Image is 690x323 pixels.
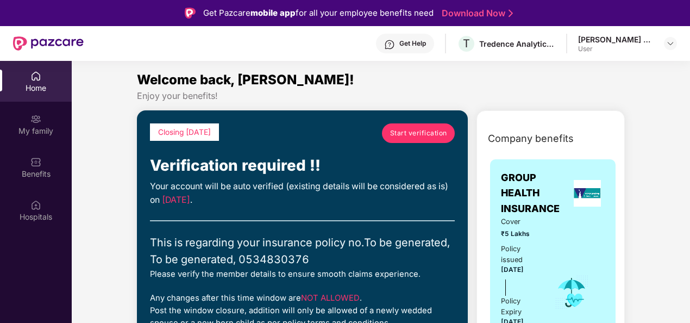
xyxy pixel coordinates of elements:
[399,39,426,48] div: Get Help
[150,234,455,268] div: This is regarding your insurance policy no. To be generated, To be generated, 0534830376
[30,114,41,125] img: svg+xml;base64,PHN2ZyB3aWR0aD0iMjAiIGhlaWdodD0iMjAiIHZpZXdCb3g9IjAgMCAyMCAyMCIgZmlsbD0ibm9uZSIgeG...
[501,266,524,274] span: [DATE]
[384,39,395,50] img: svg+xml;base64,PHN2ZyBpZD0iSGVscC0zMngzMiIgeG1sbnM9Imh0dHA6Ly93d3cudzMub3JnLzIwMDAvc3ZnIiB3aWR0aD...
[501,296,540,318] div: Policy Expiry
[578,34,654,45] div: [PERSON_NAME] Reddy
[479,39,555,49] div: Tredence Analytics Solutions Private Limited
[30,157,41,167] img: svg+xml;base64,PHN2ZyBpZD0iQmVuZWZpdHMiIHhtbG5zPSJodHRwOi8vd3d3LnczLm9yZy8yMDAwL3N2ZyIgd2lkdGg9Ij...
[442,8,510,19] a: Download Now
[150,154,455,178] div: Verification required !!
[509,8,513,19] img: Stroke
[13,36,84,51] img: New Pazcare Logo
[185,8,196,18] img: Logo
[158,128,211,136] span: Closing [DATE]
[574,180,601,207] img: insurerLogo
[463,37,470,50] span: T
[390,128,447,138] span: Start verification
[501,216,540,227] span: Cover
[501,229,540,239] span: ₹5 Lakhs
[578,45,654,53] div: User
[162,195,190,205] span: [DATE]
[501,170,569,216] span: GROUP HEALTH INSURANCE
[666,39,675,48] img: svg+xml;base64,PHN2ZyBpZD0iRHJvcGRvd24tMzJ4MzIiIHhtbG5zPSJodHRwOi8vd3d3LnczLm9yZy8yMDAwL3N2ZyIgd2...
[382,123,455,143] a: Start verification
[203,7,434,20] div: Get Pazcare for all your employee benefits need
[30,200,41,210] img: svg+xml;base64,PHN2ZyBpZD0iSG9zcGl0YWxzIiB4bWxucz0iaHR0cDovL3d3dy53My5vcmcvMjAwMC9zdmciIHdpZHRoPS...
[554,275,589,310] img: icon
[250,8,296,18] strong: mobile app
[30,71,41,82] img: svg+xml;base64,PHN2ZyBpZD0iSG9tZSIgeG1sbnM9Imh0dHA6Ly93d3cudzMub3JnLzIwMDAvc3ZnIiB3aWR0aD0iMjAiIG...
[137,72,354,88] span: Welcome back, [PERSON_NAME]!
[150,180,455,207] div: Your account will be auto verified (existing details will be considered as is) on .
[501,244,540,265] div: Policy issued
[301,293,360,303] span: NOT ALLOWED
[137,90,625,102] div: Enjoy your benefits!
[150,268,455,281] div: Please verify the member details to ensure smooth claims experience.
[488,131,574,146] span: Company benefits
